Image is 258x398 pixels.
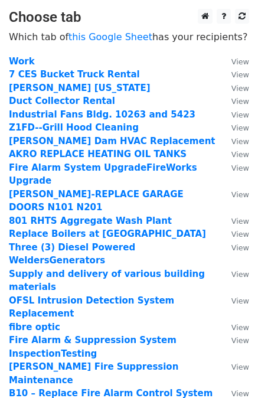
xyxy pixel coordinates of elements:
small: View [231,296,249,305]
a: View [220,322,249,332]
small: View [231,57,249,66]
a: View [220,242,249,253]
p: Which tab of has your recipients? [9,31,249,43]
a: [PERSON_NAME] Dam HVAC Replacement [9,136,215,146]
a: [PERSON_NAME] [US_STATE] [9,83,151,93]
small: View [231,70,249,79]
a: View [220,269,249,279]
a: Z1FD--Grill Hood Cleaning [9,122,139,133]
a: View [220,216,249,226]
a: Industrial Fans Bldg. 10263 and 5423 [9,109,195,120]
a: View [220,361,249,372]
a: View [220,109,249,120]
a: View [220,96,249,106]
h3: Choose tab [9,9,249,26]
a: View [220,229,249,239]
a: [PERSON_NAME] Fire Suppression Maintenance [9,361,178,386]
small: View [231,336,249,345]
a: View [220,149,249,159]
a: Fire Alarm System UpgradeFireWorks Upgrade [9,162,197,187]
a: Replace Boilers at [GEOGRAPHIC_DATA] [9,229,206,239]
a: Fire Alarm & Suppression System InspectionTesting [9,335,177,359]
small: View [231,243,249,252]
small: View [231,217,249,226]
small: View [231,190,249,199]
small: View [231,323,249,332]
a: View [220,56,249,67]
small: View [231,363,249,371]
small: View [231,84,249,93]
a: fibre optic [9,322,60,332]
a: 7 CES Bucket Truck Rental [9,69,140,80]
a: View [220,122,249,133]
small: View [231,123,249,132]
a: View [220,69,249,80]
small: View [231,270,249,279]
small: View [231,137,249,146]
a: View [220,83,249,93]
a: View [220,162,249,173]
a: this Google Sheet [68,31,152,43]
a: Duct Collector Rental [9,96,115,106]
a: View [220,189,249,200]
a: View [220,335,249,345]
a: AKRO REPLACE HEATING OIL TANKS [9,149,187,159]
a: Supply and delivery of various building materials [9,269,205,293]
a: OFSL Intrusion Detection System Replacement [9,295,174,319]
small: View [231,164,249,172]
small: View [231,389,249,398]
a: Three (3) Diesel Powered WeldersGenerators [9,242,135,266]
a: View [220,136,249,146]
small: View [231,150,249,159]
small: View [231,230,249,239]
a: Work [9,56,35,67]
small: View [231,110,249,119]
a: 801 RHTS Aggregate Wash Plant [9,216,172,226]
a: View [220,295,249,306]
small: View [231,97,249,106]
a: [PERSON_NAME]-REPLACE GARAGE DOORS N101 N201 [9,189,184,213]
